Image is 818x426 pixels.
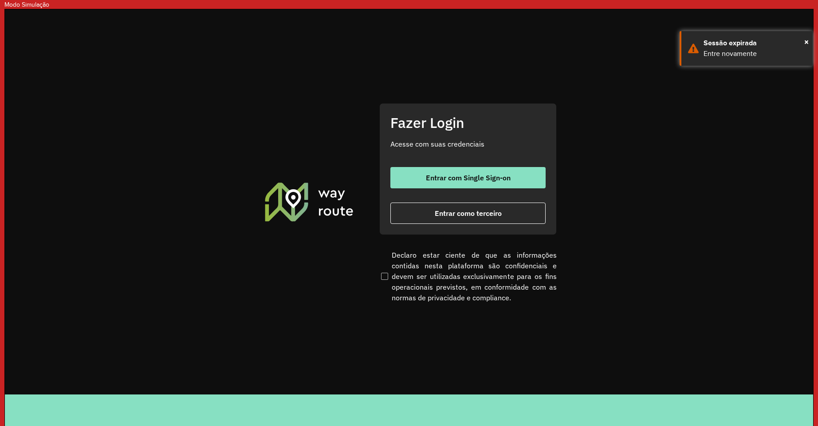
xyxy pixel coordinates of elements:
[390,114,546,131] h2: Fazer Login
[390,167,546,188] button: button
[390,203,546,224] button: button
[426,174,511,181] span: Entrar com Single Sign-on
[379,250,557,303] label: Declaro estar ciente de que as informações contidas nesta plataforma são confidenciais e devem se...
[435,210,502,217] span: Entrar como terceiro
[804,35,809,48] button: Close
[390,139,546,149] p: Acesse com suas credenciais
[704,38,806,48] div: Sessão expirada
[704,48,806,59] div: Entre novamente
[804,35,809,48] span: ×
[263,181,355,222] img: Roteirizador AmbevTech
